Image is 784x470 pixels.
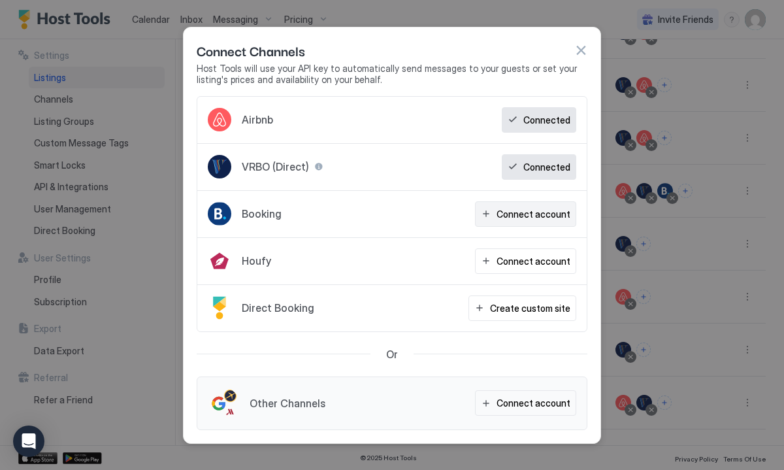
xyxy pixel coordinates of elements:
[475,390,576,416] button: Connect account
[502,107,576,133] button: Connected
[386,348,398,361] span: Or
[523,160,570,174] div: Connected
[13,426,44,457] div: Open Intercom Messenger
[497,396,570,410] div: Connect account
[497,254,570,268] div: Connect account
[197,41,305,60] span: Connect Channels
[242,113,273,126] span: Airbnb
[468,295,576,321] button: Create custom site
[242,254,271,267] span: Houfy
[197,63,587,86] span: Host Tools will use your API key to automatically send messages to your guests or set your listin...
[475,248,576,274] button: Connect account
[502,154,576,180] button: Connected
[242,207,282,220] span: Booking
[523,113,570,127] div: Connected
[242,301,314,314] span: Direct Booking
[250,397,325,410] span: Other Channels
[490,301,570,315] div: Create custom site
[475,201,576,227] button: Connect account
[242,160,309,173] span: VRBO (Direct)
[497,207,570,221] div: Connect account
